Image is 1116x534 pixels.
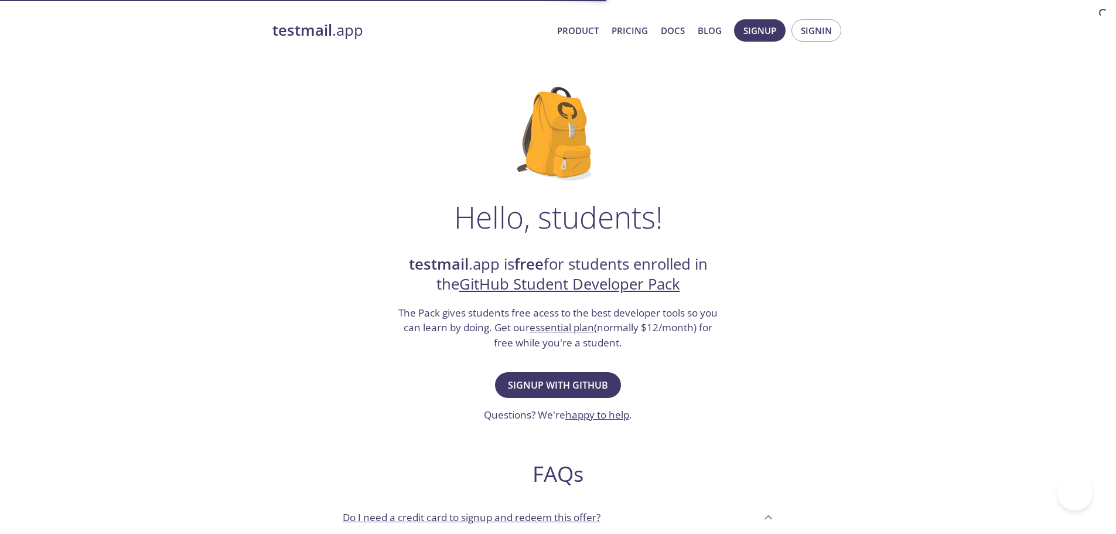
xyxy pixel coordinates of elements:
[791,19,841,42] button: Signin
[495,372,621,398] button: Signup with GitHub
[343,510,600,525] p: Do I need a credit card to signup and redeem this offer?
[397,254,719,295] h2: .app is for students enrolled in the
[514,254,544,274] strong: free
[397,305,719,351] h3: The Pack gives students free acess to the best developer tools so you can learn by doing. Get our...
[565,408,629,421] a: happy to help
[530,321,594,334] a: essential plan
[454,199,663,234] h1: Hello, students!
[333,501,783,533] div: Do I need a credit card to signup and redeem this offer?
[508,377,608,393] span: Signup with GitHub
[698,23,722,38] a: Blog
[743,23,776,38] span: Signup
[734,19,786,42] button: Signup
[272,20,332,40] strong: testmail
[484,407,632,423] h3: Questions? We're .
[557,23,599,38] a: Product
[272,21,548,40] a: testmail.app
[459,274,680,294] a: GitHub Student Developer Pack
[333,461,783,487] h2: FAQs
[1057,475,1093,511] iframe: Help Scout Beacon - Open
[409,254,469,274] strong: testmail
[661,23,685,38] a: Docs
[517,87,599,181] img: github-student-backpack.png
[612,23,648,38] a: Pricing
[801,23,832,38] span: Signin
